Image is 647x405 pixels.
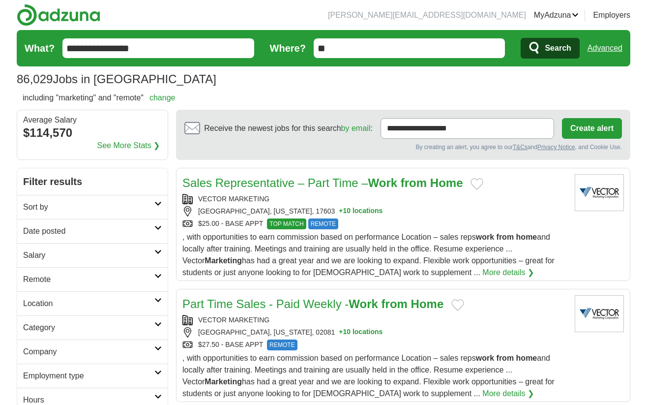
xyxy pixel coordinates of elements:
a: by email [341,124,371,132]
img: Adzuna logo [17,4,100,26]
button: +10 locations [339,206,382,217]
a: Privacy Notice [537,144,575,151]
strong: from [497,354,514,362]
label: Where? [270,41,306,56]
h2: including "marketing" and "remote" [23,92,175,104]
h2: Company [23,346,154,358]
span: , with opportunities to earn commission based on performance Location – sales reps and locally af... [182,354,555,398]
h2: Sort by [23,201,154,213]
span: Search [545,38,571,58]
div: $114,570 [23,124,162,142]
a: Date posted [17,219,168,243]
a: Advanced [588,38,622,58]
strong: work [476,233,494,241]
h1: Jobs in [GEOGRAPHIC_DATA] [17,72,216,86]
h2: Employment type [23,370,154,382]
strong: Marketing [205,256,242,265]
h2: Date posted [23,225,154,237]
div: By creating an alert, you agree to our and , and Cookie Use. [184,143,622,152]
a: See More Stats ❯ [97,140,160,152]
strong: Marketing [205,377,242,386]
strong: work [476,354,494,362]
h2: Remote [23,274,154,285]
img: Vector Marketing logo [575,295,624,332]
button: Add to favorite jobs [471,178,483,190]
strong: Work [368,176,398,189]
a: T&Cs [513,144,528,151]
button: Create alert [562,118,622,139]
a: More details ❯ [482,388,534,400]
button: +10 locations [339,327,382,338]
span: REMOTE [308,218,338,229]
h2: Salary [23,249,154,261]
strong: from [401,176,427,189]
h2: Filter results [17,168,168,195]
div: $25.00 - BASE APPT [182,218,567,229]
a: Category [17,315,168,340]
a: Part Time Sales - Paid Weekly -Work from Home [182,297,443,311]
a: Employers [593,9,630,21]
label: What? [25,41,55,56]
a: Employment type [17,364,168,388]
div: Average Salary [23,116,162,124]
strong: Work [349,297,378,311]
span: + [339,327,343,338]
a: Salary [17,243,168,267]
button: Search [521,38,579,59]
button: Add to favorite jobs [451,299,464,311]
strong: home [516,233,537,241]
span: REMOTE [267,340,297,350]
a: More details ❯ [482,267,534,279]
h2: Category [23,322,154,334]
a: VECTOR MARKETING [198,316,269,324]
strong: Home [430,176,463,189]
span: Receive the newest jobs for this search : [204,123,372,134]
div: [GEOGRAPHIC_DATA], [US_STATE], 17603 [182,206,567,217]
a: change [149,93,176,102]
a: Company [17,340,168,364]
strong: from [382,297,408,311]
a: Sales Representative – Part Time –Work from Home [182,176,463,189]
span: , with opportunities to earn commission based on performance Location – sales reps and locally af... [182,233,555,277]
div: $27.50 - BASE APPT [182,340,567,350]
h2: Location [23,298,154,310]
span: 86,029 [17,70,53,88]
a: Sort by [17,195,168,219]
li: [PERSON_NAME][EMAIL_ADDRESS][DOMAIN_NAME] [328,9,526,21]
strong: from [497,233,514,241]
a: Location [17,291,168,315]
span: TOP MATCH [267,218,306,229]
div: [GEOGRAPHIC_DATA], [US_STATE], 02081 [182,327,567,338]
strong: Home [411,297,444,311]
span: + [339,206,343,217]
img: Vector Marketing logo [575,174,624,211]
a: Remote [17,267,168,291]
strong: home [516,354,537,362]
a: VECTOR MARKETING [198,195,269,203]
a: MyAdzuna [534,9,579,21]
